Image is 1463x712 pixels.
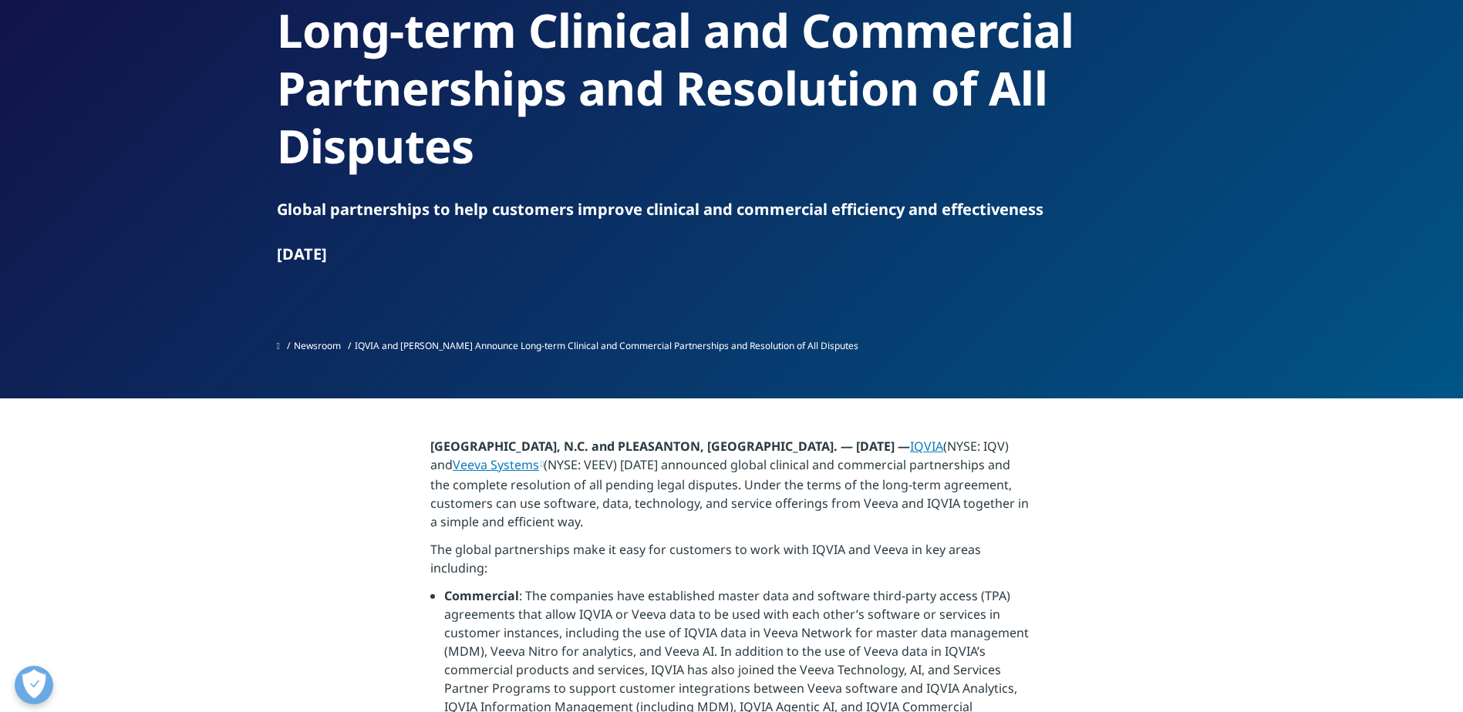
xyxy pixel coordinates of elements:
[444,587,519,604] strong: Commercial
[294,339,341,352] a: Newsroom
[430,438,910,455] strong: [GEOGRAPHIC_DATA], N.C. and PLEASANTON, [GEOGRAPHIC_DATA]. — [DATE] —
[910,438,943,455] a: IQVIA
[277,199,1187,220] div: Global partnerships to help customers improve clinical and commercial efficiency and effectiveness
[430,437,1033,540] p: (NYSE: IQV) and (NYSE: VEEV) [DATE] announced global clinical and commercial partnerships and the...
[355,339,858,352] span: IQVIA and [PERSON_NAME] Announce Long-term Clinical and Commercial Partnerships and Resolution of...
[277,243,1187,265] div: [DATE]
[15,666,53,704] button: Open Preferences
[453,456,544,473] a: Veeva Systems
[430,540,1033,586] p: The global partnerships make it easy for customers to work with IQVIA and Veeva in key areas incl...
